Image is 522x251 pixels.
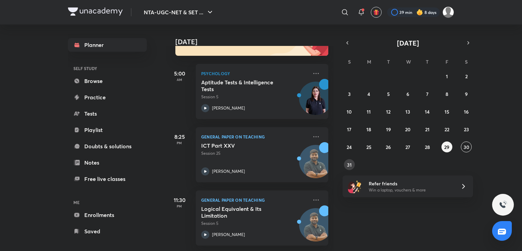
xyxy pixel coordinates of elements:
[406,91,409,97] abbr: August 6, 2025
[363,88,374,99] button: August 4, 2025
[405,126,411,133] abbr: August 20, 2025
[461,71,472,82] button: August 2, 2025
[201,142,286,149] h5: ICT Part XXV
[416,9,423,16] img: streak
[461,124,472,135] button: August 23, 2025
[369,187,452,193] p: Win a laptop, vouchers & more
[201,94,308,100] p: Session 5
[465,58,468,65] abbr: Saturday
[405,144,410,150] abbr: August 27, 2025
[299,149,332,181] img: Avatar
[441,141,452,152] button: August 29, 2025
[68,208,147,222] a: Enrollments
[68,7,123,17] a: Company Logo
[422,124,433,135] button: August 21, 2025
[445,108,449,115] abbr: August 15, 2025
[366,144,371,150] abbr: August 25, 2025
[387,91,390,97] abbr: August 5, 2025
[68,172,147,186] a: Free live classes
[201,79,286,93] h5: Aptitude Tests & Intelligence Tests
[446,73,448,80] abbr: August 1, 2025
[367,58,371,65] abbr: Monday
[367,91,370,97] abbr: August 4, 2025
[348,58,351,65] abbr: Sunday
[383,124,394,135] button: August 19, 2025
[201,196,308,204] p: General Paper on Teaching
[68,123,147,137] a: Playlist
[347,162,352,168] abbr: August 31, 2025
[212,105,245,111] p: [PERSON_NAME]
[201,150,308,156] p: Session 25
[166,78,193,82] p: AM
[348,180,362,193] img: referral
[366,126,371,133] abbr: August 18, 2025
[68,139,147,153] a: Doubts & solutions
[446,91,448,97] abbr: August 8, 2025
[166,141,193,145] p: PM
[461,88,472,99] button: August 9, 2025
[175,38,335,46] h4: [DATE]
[68,7,123,16] img: Company Logo
[402,106,413,117] button: August 13, 2025
[363,106,374,117] button: August 11, 2025
[464,144,469,150] abbr: August 30, 2025
[373,9,379,15] img: avatar
[166,196,193,204] h5: 11:30
[201,133,308,141] p: General Paper on Teaching
[344,159,355,170] button: August 31, 2025
[347,108,352,115] abbr: August 10, 2025
[201,220,308,227] p: Session 5
[402,88,413,99] button: August 6, 2025
[68,107,147,120] a: Tests
[441,106,452,117] button: August 15, 2025
[347,126,351,133] abbr: August 17, 2025
[166,204,193,208] p: PM
[499,201,507,209] img: ttu
[402,141,413,152] button: August 27, 2025
[212,168,245,174] p: [PERSON_NAME]
[464,108,469,115] abbr: August 16, 2025
[347,144,352,150] abbr: August 24, 2025
[444,144,449,150] abbr: August 29, 2025
[386,144,391,150] abbr: August 26, 2025
[383,88,394,99] button: August 5, 2025
[422,106,433,117] button: August 14, 2025
[344,124,355,135] button: August 17, 2025
[68,90,147,104] a: Practice
[425,144,430,150] abbr: August 28, 2025
[201,69,308,78] p: Psychology
[422,141,433,152] button: August 28, 2025
[166,69,193,78] h5: 5:00
[68,63,147,74] h6: SELF STUDY
[383,106,394,117] button: August 12, 2025
[445,126,449,133] abbr: August 22, 2025
[446,58,448,65] abbr: Friday
[442,6,454,18] img: Atia khan
[405,108,410,115] abbr: August 13, 2025
[348,91,351,97] abbr: August 3, 2025
[397,38,419,48] span: [DATE]
[461,106,472,117] button: August 16, 2025
[461,141,472,152] button: August 30, 2025
[371,7,382,18] button: avatar
[212,232,245,238] p: [PERSON_NAME]
[383,141,394,152] button: August 26, 2025
[140,5,218,19] button: NTA-UGC-NET & SET ...
[166,133,193,141] h5: 8:25
[299,85,332,118] img: Avatar
[387,58,390,65] abbr: Tuesday
[344,88,355,99] button: August 3, 2025
[425,126,430,133] abbr: August 21, 2025
[68,38,147,52] a: Planner
[68,156,147,169] a: Notes
[441,88,452,99] button: August 8, 2025
[68,224,147,238] a: Saved
[386,126,391,133] abbr: August 19, 2025
[363,124,374,135] button: August 18, 2025
[425,108,430,115] abbr: August 14, 2025
[422,88,433,99] button: August 7, 2025
[299,212,332,245] img: Avatar
[406,58,411,65] abbr: Wednesday
[402,124,413,135] button: August 20, 2025
[441,124,452,135] button: August 22, 2025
